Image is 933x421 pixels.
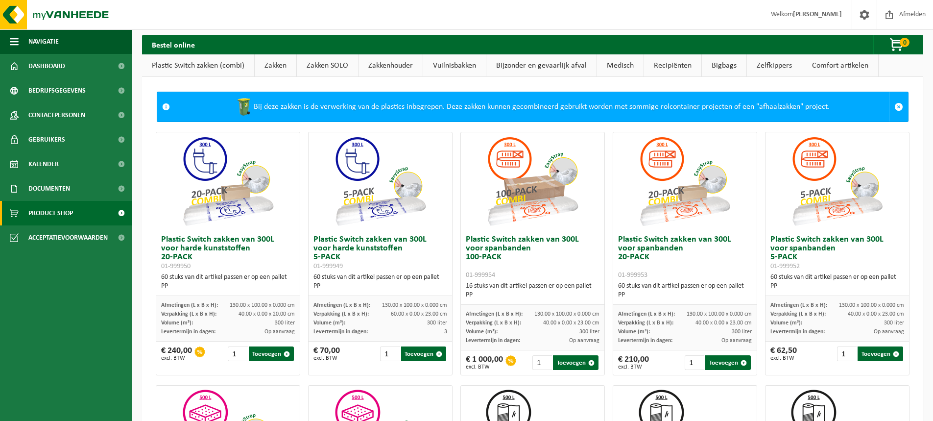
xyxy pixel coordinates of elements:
span: 300 liter [427,320,447,326]
a: Bijzonder en gevaarlijk afval [486,54,597,77]
input: 1 [228,347,247,361]
a: Vuilnisbakken [423,54,486,77]
span: Afmetingen (L x B x H): [618,311,675,317]
span: Levertermijn in dagen: [618,338,672,344]
span: 40.00 x 0.00 x 23.00 cm [543,320,599,326]
h3: Plastic Switch zakken van 300L voor harde kunststoffen 20-PACK [161,235,295,271]
span: 300 liter [732,329,752,335]
span: Afmetingen (L x B x H): [313,302,370,308]
button: 0 [873,35,922,54]
span: Levertermijn in dagen: [313,329,368,335]
span: 130.00 x 100.00 x 0.000 cm [839,302,904,308]
div: 60 stuks van dit artikel passen er op een pallet [161,273,295,291]
div: 16 stuks van dit artikel passen er op een pallet [466,282,599,299]
span: Levertermijn in dagen: [466,338,520,344]
span: 0 [900,38,909,47]
span: excl. BTW [466,364,503,370]
span: 130.00 x 100.00 x 0.000 cm [230,302,295,308]
span: Bedrijfsgegevens [28,78,86,103]
span: Verpakking (L x B x H): [466,320,521,326]
div: 60 stuks van dit artikel passen er op een pallet [770,273,904,291]
span: Dashboard [28,54,65,78]
span: 01-999953 [618,272,647,279]
div: € 1 000,00 [466,355,503,370]
input: 1 [532,355,552,370]
span: Verpakking (L x B x H): [313,311,369,317]
input: 1 [685,355,704,370]
button: Toevoegen [249,347,294,361]
a: Zakken SOLO [297,54,358,77]
span: excl. BTW [313,355,340,361]
span: 40.00 x 0.00 x 23.00 cm [695,320,752,326]
span: 40.00 x 0.00 x 23.00 cm [848,311,904,317]
button: Toevoegen [553,355,598,370]
h2: Bestel online [142,35,205,54]
span: Documenten [28,176,70,201]
a: Medisch [597,54,644,77]
span: 01-999952 [770,263,800,270]
div: Bij deze zakken is de verwerking van de plastics inbegrepen. Deze zakken kunnen gecombineerd gebr... [175,92,889,122]
span: Op aanvraag [264,329,295,335]
button: Toevoegen [858,347,903,361]
span: Acceptatievoorwaarden [28,225,108,250]
h3: Plastic Switch zakken van 300L voor spanbanden 5-PACK [770,235,904,271]
strong: [PERSON_NAME] [793,11,842,18]
a: Zakkenhouder [359,54,423,77]
a: Zelfkippers [747,54,802,77]
a: Comfort artikelen [802,54,878,77]
span: Volume (m³): [466,329,498,335]
span: 40.00 x 0.00 x 20.00 cm [239,311,295,317]
span: Gebruikers [28,127,65,152]
img: 01-999952 [788,132,886,230]
button: Toevoegen [705,355,751,370]
span: Volume (m³): [770,320,802,326]
h3: Plastic Switch zakken van 300L voor harde kunststoffen 5-PACK [313,235,447,271]
div: PP [770,282,904,291]
span: Verpakking (L x B x H): [618,320,673,326]
img: 01-999949 [331,132,429,230]
a: Sluit melding [889,92,908,122]
button: Toevoegen [401,347,447,361]
span: excl. BTW [618,364,649,370]
span: Contactpersonen [28,103,85,127]
img: 01-999950 [179,132,277,230]
span: Afmetingen (L x B x H): [770,302,827,308]
span: 130.00 x 100.00 x 0.000 cm [534,311,599,317]
span: Verpakking (L x B x H): [161,311,216,317]
span: 130.00 x 100.00 x 0.000 cm [382,302,447,308]
span: Product Shop [28,201,73,225]
div: € 210,00 [618,355,649,370]
span: Afmetingen (L x B x H): [161,302,218,308]
span: 300 liter [884,320,904,326]
span: Kalender [28,152,59,176]
div: PP [313,282,447,291]
input: 1 [380,347,400,361]
div: 60 stuks van dit artikel passen er op een pallet [618,282,752,299]
span: 3 [444,329,447,335]
div: PP [466,291,599,299]
span: Op aanvraag [721,338,752,344]
span: Volume (m³): [161,320,193,326]
div: PP [161,282,295,291]
a: Plastic Switch zakken (combi) [142,54,254,77]
span: 300 liter [579,329,599,335]
div: 60 stuks van dit artikel passen er op een pallet [313,273,447,291]
a: Recipiënten [644,54,701,77]
div: € 62,50 [770,347,797,361]
h3: Plastic Switch zakken van 300L voor spanbanden 20-PACK [618,235,752,279]
div: PP [618,291,752,299]
span: 60.00 x 0.00 x 23.00 cm [391,311,447,317]
span: Op aanvraag [569,338,599,344]
img: 01-999953 [636,132,734,230]
span: Volume (m³): [313,320,345,326]
span: Levertermijn in dagen: [770,329,825,335]
span: 300 liter [275,320,295,326]
span: Navigatie [28,29,59,54]
span: 01-999954 [466,272,495,279]
span: excl. BTW [770,355,797,361]
h3: Plastic Switch zakken van 300L voor spanbanden 100-PACK [466,235,599,279]
img: 01-999954 [483,132,581,230]
span: 130.00 x 100.00 x 0.000 cm [687,311,752,317]
div: € 70,00 [313,347,340,361]
span: excl. BTW [161,355,192,361]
